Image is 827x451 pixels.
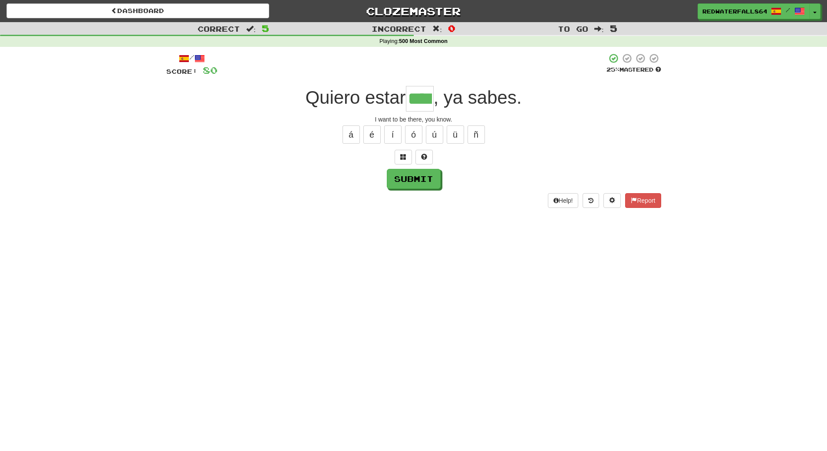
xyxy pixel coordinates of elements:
span: : [432,25,442,33]
button: Switch sentence to multiple choice alt+p [395,150,412,165]
span: To go [558,24,588,33]
div: I want to be there, you know. [166,115,661,124]
span: 80 [203,65,217,76]
a: RedWaterfall8640 / [698,3,810,19]
button: é [363,125,381,144]
button: Help! [548,193,579,208]
span: / [786,7,790,13]
a: Dashboard [7,3,269,18]
span: Correct [198,24,240,33]
button: Round history (alt+y) [583,193,599,208]
span: 5 [610,23,617,33]
button: ó [405,125,422,144]
span: : [594,25,604,33]
span: 5 [262,23,269,33]
button: Single letter hint - you only get 1 per sentence and score half the points! alt+h [415,150,433,165]
span: : [246,25,256,33]
button: Submit [387,169,441,189]
a: Clozemaster [282,3,545,19]
span: Quiero estar [305,87,405,108]
button: ñ [468,125,485,144]
button: Report [625,193,661,208]
strong: 500 Most Common [399,38,448,44]
button: í [384,125,402,144]
button: ü [447,125,464,144]
button: á [343,125,360,144]
span: Score: [166,68,198,75]
button: ú [426,125,443,144]
span: 0 [448,23,455,33]
div: / [166,53,217,64]
span: , ya sabes. [434,87,522,108]
span: 25 % [606,66,619,73]
span: RedWaterfall8640 [702,7,767,15]
span: Incorrect [372,24,426,33]
div: Mastered [606,66,661,74]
